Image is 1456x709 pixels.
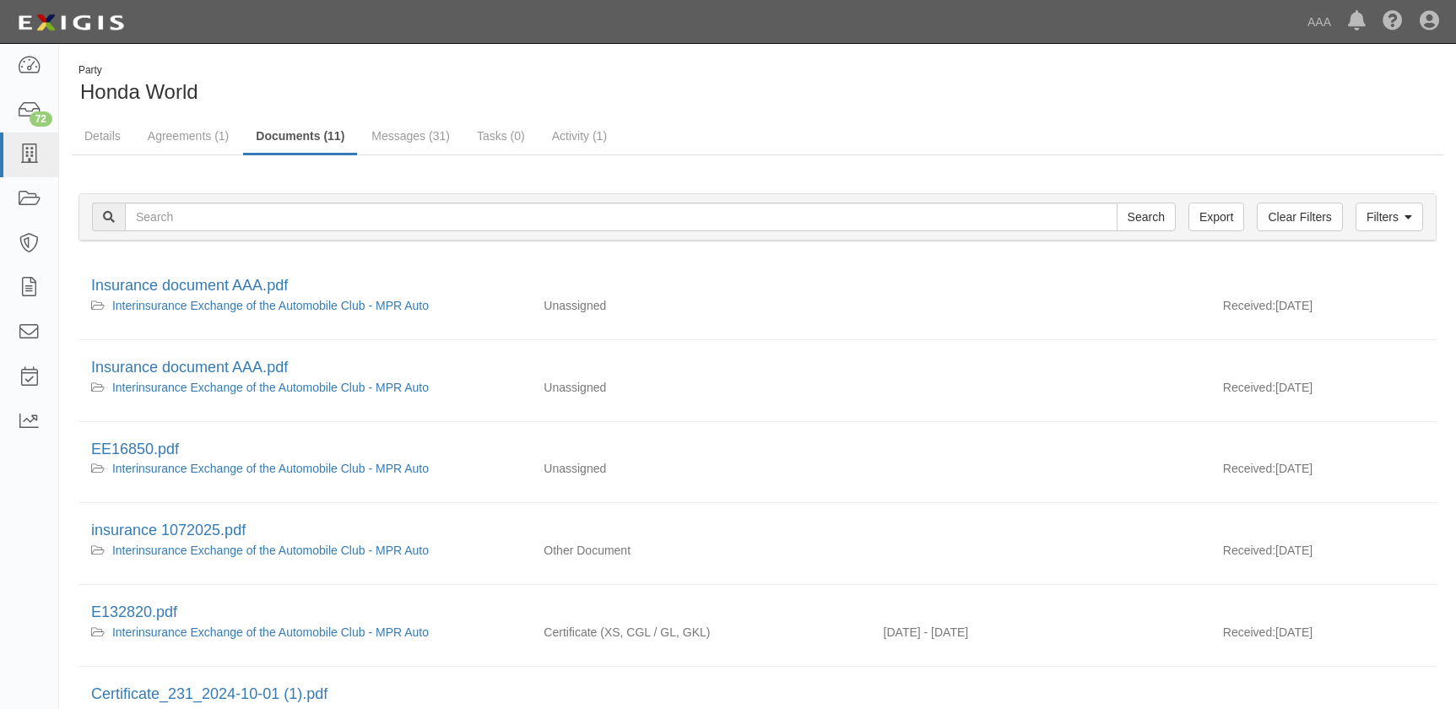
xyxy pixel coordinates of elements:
[91,439,1424,461] div: EE16850.pdf
[531,379,870,396] div: Unassigned
[1223,624,1275,641] p: Received:
[112,381,429,394] a: Interinsurance Exchange of the Automobile Club - MPR Auto
[1210,379,1437,404] div: [DATE]
[531,297,870,314] div: Unassigned
[243,119,357,155] a: Documents (11)
[91,357,1424,379] div: Insurance document AAA.pdf
[871,706,1210,706] div: Effective - Expiration
[91,602,1424,624] div: E132820.pdf
[80,80,198,103] span: Honda World
[112,625,429,639] a: Interinsurance Exchange of the Automobile Club - MPR Auto
[72,63,745,106] div: Honda World
[1210,460,1437,485] div: [DATE]
[1257,203,1342,231] a: Clear Filters
[91,359,288,376] a: Insurance document AAA.pdf
[91,297,518,314] div: Interinsurance Exchange of the Automobile Club - MPR Auto
[539,119,620,153] a: Activity (1)
[1223,379,1275,396] p: Received:
[91,684,1424,706] div: Certificate_231_2024-10-01 (1).pdf
[531,624,870,641] div: Excess/Umbrella Liability Commercial General Liability / Garage Liability Garage Keepers Liability
[13,8,129,38] img: logo-5460c22ac91f19d4615b14bd174203de0afe785f0fc80cf4dbbc73dc1793850b.png
[1210,297,1437,322] div: [DATE]
[91,603,177,620] a: E132820.pdf
[464,119,538,153] a: Tasks (0)
[78,63,198,78] div: Party
[1223,297,1275,314] p: Received:
[30,111,52,127] div: 72
[1356,203,1423,231] a: Filters
[125,203,1118,231] input: Search
[112,544,429,557] a: Interinsurance Exchange of the Automobile Club - MPR Auto
[1188,203,1244,231] a: Export
[112,299,429,312] a: Interinsurance Exchange of the Automobile Club - MPR Auto
[91,275,1424,297] div: Insurance document AAA.pdf
[91,520,1424,542] div: insurance 1072025.pdf
[135,119,241,153] a: Agreements (1)
[91,460,518,477] div: Interinsurance Exchange of the Automobile Club - MPR Auto
[91,379,518,396] div: Interinsurance Exchange of the Automobile Club - MPR Auto
[91,522,246,539] a: insurance 1072025.pdf
[1383,12,1403,32] i: Help Center - Complianz
[1223,460,1275,477] p: Received:
[72,119,133,153] a: Details
[871,542,1210,543] div: Effective - Expiration
[91,277,288,294] a: Insurance document AAA.pdf
[1117,203,1176,231] input: Search
[91,624,518,641] div: Interinsurance Exchange of the Automobile Club - MPR Auto
[359,119,463,153] a: Messages (31)
[1210,542,1437,567] div: [DATE]
[871,624,1210,641] div: Effective 10/01/2025 - Expiration 10/01/2026
[1223,542,1275,559] p: Received:
[91,441,179,457] a: EE16850.pdf
[871,379,1210,380] div: Effective - Expiration
[531,460,870,477] div: Unassigned
[91,542,518,559] div: Interinsurance Exchange of the Automobile Club - MPR Auto
[531,542,870,559] div: Other Document
[1299,5,1340,39] a: AAA
[112,462,429,475] a: Interinsurance Exchange of the Automobile Club - MPR Auto
[871,460,1210,461] div: Effective - Expiration
[1210,624,1437,649] div: [DATE]
[871,297,1210,298] div: Effective - Expiration
[91,685,327,702] a: Certificate_231_2024-10-01 (1).pdf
